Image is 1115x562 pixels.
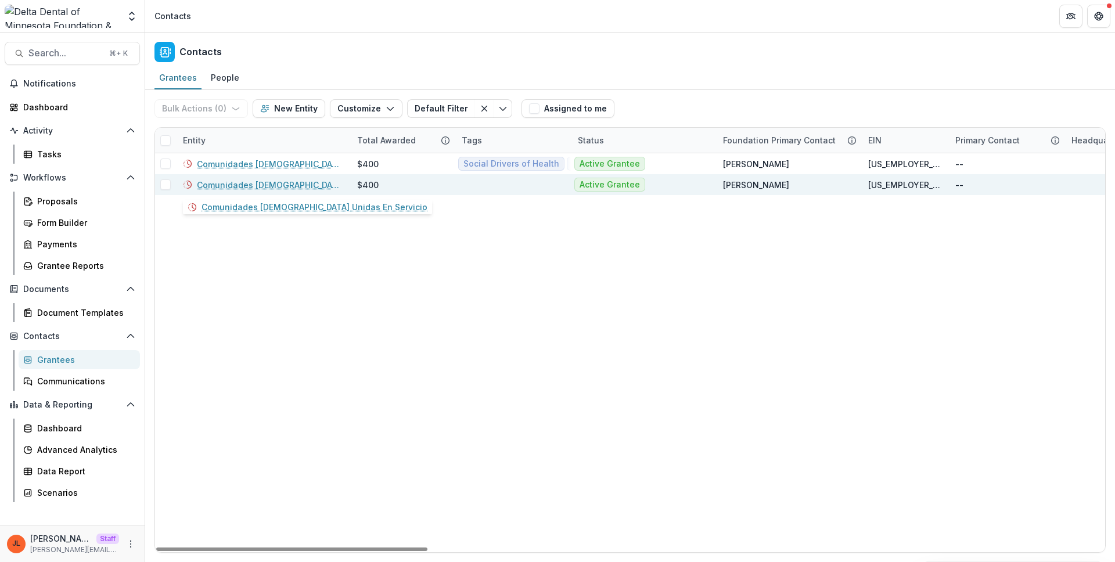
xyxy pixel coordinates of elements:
a: Advanced Analytics [19,440,140,459]
div: Primary Contact [948,128,1064,153]
div: Contacts [154,10,191,22]
div: People [206,69,244,86]
button: Notifications [5,74,140,93]
div: Entity [176,134,213,146]
div: Advanced Analytics [37,444,131,456]
div: Form Builder [37,217,131,229]
div: Dashboard [37,422,131,434]
div: Grantee Reports [37,260,131,272]
div: Tags [455,128,571,153]
button: Open Activity [5,121,140,140]
div: Status [571,134,611,146]
button: Default Filter [407,99,475,118]
div: [US_EMPLOYER_IDENTIFICATION_NUMBER] [868,179,941,191]
div: Tasks [37,148,131,160]
span: Data & Reporting [23,400,121,410]
span: Workflows [23,173,121,183]
p: [PERSON_NAME] [30,532,92,545]
a: Data Report [19,462,140,481]
button: Open Workflows [5,168,140,187]
a: Document Templates [19,303,140,322]
span: Social Drivers of Health [463,159,559,169]
button: Open Data & Reporting [5,395,140,414]
a: Dashboard [19,419,140,438]
button: Bulk Actions (0) [154,99,248,118]
button: New Entity [253,99,325,118]
div: Total Awarded [350,128,455,153]
div: Dashboard [23,101,131,113]
a: Grantees [154,67,202,89]
a: Comunidades [DEMOGRAPHIC_DATA] Unidas En Servicio [197,158,343,170]
button: Clear filter [475,99,494,118]
div: Scenarios [37,487,131,499]
div: Primary Contact [948,134,1027,146]
div: EIN [861,134,889,146]
button: Open Documents [5,280,140,298]
div: ⌘ + K [107,47,130,60]
div: Entity [176,128,350,153]
div: Foundation Primary Contact [716,128,861,153]
a: Form Builder [19,213,140,232]
button: Search... [5,42,140,65]
a: Payments [19,235,140,254]
a: Scenarios [19,483,140,502]
div: Total Awarded [350,134,423,146]
div: Jeanne Locker [12,540,20,547]
a: Comunidades [DEMOGRAPHIC_DATA] Unidas En Servicio [197,179,343,191]
div: Status [571,128,716,153]
nav: breadcrumb [150,8,196,24]
span: Contacts [23,332,121,341]
div: Grantees [154,69,202,86]
a: Tasks [19,145,140,164]
a: People [206,67,244,89]
a: Grantees [19,350,140,369]
div: [PERSON_NAME] [723,179,789,191]
img: Delta Dental of Minnesota Foundation & Community Giving logo [5,5,119,28]
div: Foundation Primary Contact [716,134,843,146]
a: Proposals [19,192,140,211]
button: Open entity switcher [124,5,140,28]
button: Partners [1059,5,1082,28]
div: Payments [37,238,131,250]
div: Document Templates [37,307,131,319]
div: -- [955,179,963,191]
div: EIN [861,128,948,153]
div: $400 [357,179,379,191]
a: Grantee Reports [19,256,140,275]
span: Activity [23,126,121,136]
p: Staff [96,534,119,544]
button: Get Help [1087,5,1110,28]
div: [PERSON_NAME] [723,158,789,170]
span: Search... [28,48,102,59]
a: Dashboard [5,98,140,117]
div: Proposals [37,195,131,207]
button: Toggle menu [494,99,512,118]
p: [PERSON_NAME][EMAIL_ADDRESS][DOMAIN_NAME] [30,545,119,555]
h2: Contacts [179,46,222,57]
div: Tags [455,134,489,146]
span: Documents [23,284,121,294]
div: Communications [37,375,131,387]
button: Customize [330,99,402,118]
div: -- [955,158,963,170]
span: Notifications [23,79,135,89]
button: Assigned to me [521,99,614,118]
span: Active Grantee [580,180,640,190]
button: More [124,537,138,551]
div: $400 [357,158,379,170]
span: Active Grantee [580,159,640,169]
button: Open Contacts [5,327,140,345]
div: [US_EMPLOYER_IDENTIFICATION_NUMBER] [868,158,941,170]
div: Grantees [37,354,131,366]
a: Communications [19,372,140,391]
div: Data Report [37,465,131,477]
